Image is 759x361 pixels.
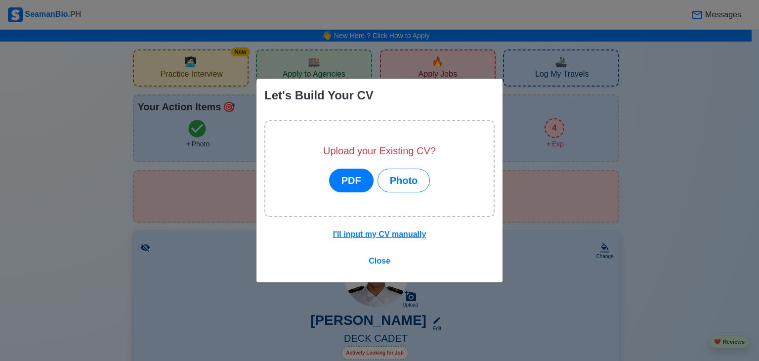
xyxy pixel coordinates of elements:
div: Let's Build Your CV [264,87,374,104]
span: Close [369,257,390,265]
u: I'll input my CV manually [333,230,426,238]
button: I'll input my CV manually [327,225,433,244]
h5: Upload your Existing CV? [323,145,436,157]
button: PDF [329,169,374,192]
button: Photo [378,169,430,192]
button: Close [362,252,397,271]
